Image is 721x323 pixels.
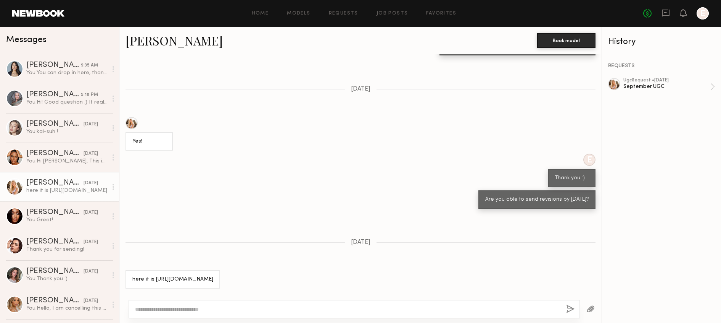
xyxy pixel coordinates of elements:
div: [PERSON_NAME] [26,91,81,99]
div: ugc Request • [DATE] [623,78,710,83]
a: Favorites [426,11,456,16]
div: You: Hello, I am cancelling this booking due to no response. [26,305,108,312]
div: here it is [URL][DOMAIN_NAME] [132,275,213,284]
div: [PERSON_NAME] [26,150,84,157]
div: September UGC [623,83,710,90]
a: Requests [329,11,358,16]
a: Book model [537,37,595,43]
span: [DATE] [351,239,370,246]
div: [PERSON_NAME] [26,238,84,246]
span: Messages [6,36,47,44]
div: [DATE] [84,150,98,157]
a: [PERSON_NAME] [126,32,223,49]
div: History [608,37,715,46]
div: Yes! [132,137,166,146]
a: ugcRequest •[DATE]September UGC [623,78,715,96]
div: [PERSON_NAME] [26,268,84,275]
div: [PERSON_NAME] [26,209,84,216]
div: [DATE] [84,239,98,246]
a: Models [287,11,310,16]
div: You: Hi [PERSON_NAME], This is how we typically brief creators and we have not had an issue. "Pro... [26,157,108,165]
div: [DATE] [84,180,98,187]
div: Thank you for sending! [26,246,108,253]
div: [DATE] [84,121,98,128]
div: You: Great! [26,216,108,224]
div: Are you able to send revisions by [DATE]? [485,195,589,204]
div: [DATE] [84,297,98,305]
div: You: Thank you :) [26,275,108,282]
span: [DATE] [351,86,370,93]
div: here it is [URL][DOMAIN_NAME] [26,187,108,194]
a: Job Posts [377,11,408,16]
div: REQUESTS [608,63,715,69]
div: [PERSON_NAME] [26,179,84,187]
div: You: Hi! Good question :) It really depends on how you like to apply your makeup whether that mea... [26,99,108,106]
div: You: You can drop in here, thanks!! [URL][DOMAIN_NAME] [26,69,108,76]
div: 5:18 PM [81,91,98,99]
a: Home [252,11,269,16]
div: Thank you :) [555,174,589,183]
a: E [697,7,709,19]
div: [PERSON_NAME] [26,120,84,128]
div: [DATE] [84,268,98,275]
div: 9:35 AM [81,62,98,69]
button: Book model [537,33,595,48]
div: [DATE] [84,209,98,216]
div: You: kai-suh ! [26,128,108,135]
div: [PERSON_NAME] [26,297,84,305]
div: [PERSON_NAME] [26,62,81,69]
